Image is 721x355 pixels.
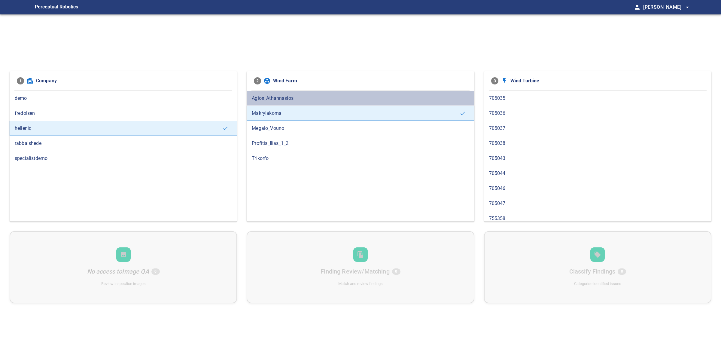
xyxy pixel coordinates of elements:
span: 2 [254,77,261,84]
span: 705035 [489,95,706,102]
div: fredolsen [10,106,237,121]
div: 705044 [484,166,711,181]
span: Agios_Athannasios [252,95,469,102]
div: demo [10,91,237,106]
div: 705043 [484,151,711,166]
span: 1 [17,77,24,84]
span: Profitis_Ilias_1_2 [252,140,469,147]
span: specialistdemo [15,155,232,162]
div: rabbalshede [10,136,237,151]
span: 705036 [489,110,706,117]
div: 705037 [484,121,711,136]
span: 705037 [489,125,706,132]
span: [PERSON_NAME] [643,3,691,11]
div: Makrylakoma [247,106,474,121]
span: Trikorfo [252,155,469,162]
div: 705046 [484,181,711,196]
span: 705046 [489,185,706,192]
span: arrow_drop_down [684,4,691,11]
span: 705044 [489,170,706,177]
span: 755358 [489,215,706,222]
span: Company [36,77,230,84]
div: 705038 [484,136,711,151]
span: Wind Farm [273,77,467,84]
div: 755358 [484,211,711,226]
div: specialistdemo [10,151,237,166]
span: Wind Turbine [510,77,704,84]
span: 3 [491,77,498,84]
div: Profitis_Ilias_1_2 [247,136,474,151]
div: 705036 [484,106,711,121]
span: demo [15,95,232,102]
div: Trikorfo [247,151,474,166]
button: [PERSON_NAME] [641,1,691,13]
span: rabbalshede [15,140,232,147]
div: Agios_Athannasios [247,91,474,106]
span: person [634,4,641,11]
div: 705035 [484,91,711,106]
span: fredolsen [15,110,232,117]
span: 705038 [489,140,706,147]
span: Makrylakoma [252,110,459,117]
figcaption: Perceptual Robotics [35,2,78,12]
span: 705043 [489,155,706,162]
div: 705047 [484,196,711,211]
div: helleniq [10,121,237,136]
div: Megalo_Vouno [247,121,474,136]
span: 705047 [489,200,706,207]
span: Megalo_Vouno [252,125,469,132]
span: helleniq [15,125,222,132]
